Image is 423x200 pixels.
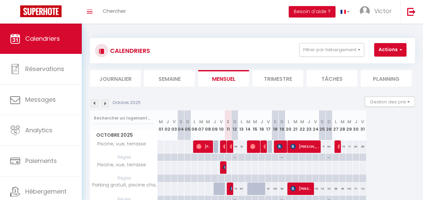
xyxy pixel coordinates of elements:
[279,182,285,195] div: 89
[279,154,285,165] p: No Checkin
[191,110,198,140] th: 06
[171,110,178,140] th: 03
[339,140,346,153] div: 75
[326,154,332,165] p: No Checkin
[253,119,257,125] abbr: M
[306,110,312,140] th: 23
[300,119,304,125] abbr: M
[220,119,223,125] abbr: V
[321,119,324,125] abbr: S
[290,182,313,195] span: [PERSON_NAME]
[335,119,337,125] abbr: L
[258,110,265,140] th: 16
[326,182,332,195] div: 101
[280,119,284,125] abbr: D
[290,140,320,153] span: [PERSON_NAME]
[312,182,319,195] div: 116
[91,161,148,169] span: Piscine, vue, terrasse
[159,119,163,125] abbr: M
[260,119,263,125] abbr: J
[25,126,52,134] span: Analytics
[353,110,359,140] th: 30
[359,182,366,195] div: 113
[198,110,205,140] th: 07
[199,119,203,125] abbr: M
[94,112,153,124] input: Rechercher un logement...
[338,140,340,153] span: Lotte Fillet
[198,70,249,87] li: Mensuel
[289,6,336,18] button: Besoin d'aide ?
[341,119,345,125] abbr: M
[205,110,211,140] th: 08
[144,70,195,87] li: Semaine
[232,182,238,195] div: 74
[245,110,252,140] th: 14
[223,161,225,174] span: [PERSON_NAME]
[232,110,238,140] th: 12
[326,140,332,153] div: 64
[179,119,182,125] abbr: S
[265,182,272,195] div: 91
[157,110,164,140] th: 01
[360,6,370,16] img: ...
[361,70,412,87] li: Planning
[238,182,245,195] div: 64
[252,70,303,87] li: Trimestre
[277,140,286,153] span: [PERSON_NAME]
[218,110,225,140] th: 10
[346,140,353,153] div: 77
[226,119,230,125] abbr: S
[407,7,416,16] img: logout
[213,119,216,125] abbr: J
[365,97,415,107] button: Gestion des prix
[25,65,64,73] span: Réservations
[326,110,332,140] th: 26
[223,140,225,153] span: [PERSON_NAME]
[184,110,191,140] th: 05
[25,34,60,43] span: Calendriers
[173,119,176,125] abbr: V
[263,140,266,153] span: [PERSON_NAME]
[293,119,297,125] abbr: M
[339,182,346,195] div: 99
[178,110,184,140] th: 04
[332,110,339,140] th: 27
[347,119,351,125] abbr: M
[285,110,292,140] th: 20
[238,140,245,153] div: 51
[353,182,359,195] div: 111
[359,140,366,153] div: 86
[211,110,218,140] th: 09
[90,154,157,161] span: Règles
[279,110,285,140] th: 19
[339,110,346,140] th: 28
[90,70,141,87] li: Journalier
[225,110,232,140] th: 11
[25,95,56,104] span: Messages
[241,119,243,125] abbr: L
[288,119,290,125] abbr: L
[20,5,62,17] img: Super Booking
[319,140,326,153] div: 71
[164,110,171,140] th: 02
[274,119,277,125] abbr: S
[292,110,299,140] th: 21
[196,140,212,153] span: [PERSON_NAME]
[319,110,326,140] th: 25
[319,182,326,195] div: 112
[25,157,57,165] span: Paiements
[346,110,353,140] th: 29
[312,110,319,140] th: 24
[327,119,331,125] abbr: D
[332,182,339,195] div: 98
[103,7,126,14] span: Chercher
[90,174,157,182] span: Règles
[346,182,353,195] div: 102
[353,140,359,153] div: 84
[359,110,366,140] th: 31
[374,43,407,57] button: Actions
[230,182,232,195] span: [PERSON_NAME]
[91,182,158,188] span: Parking gratuit, piscine chauffée, vue panoramique
[230,140,232,153] span: [PERSON_NAME]
[186,119,189,125] abbr: D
